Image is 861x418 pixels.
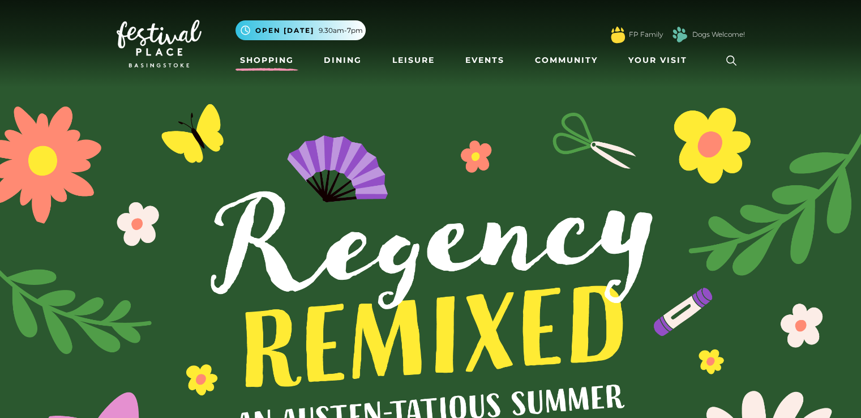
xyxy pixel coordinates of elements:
[692,29,745,40] a: Dogs Welcome!
[255,25,314,36] span: Open [DATE]
[628,54,687,66] span: Your Visit
[235,20,366,40] button: Open [DATE] 9.30am-7pm
[530,50,602,71] a: Community
[235,50,298,71] a: Shopping
[629,29,663,40] a: FP Family
[319,50,366,71] a: Dining
[319,25,363,36] span: 9.30am-7pm
[461,50,509,71] a: Events
[388,50,439,71] a: Leisure
[117,20,202,67] img: Festival Place Logo
[624,50,697,71] a: Your Visit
